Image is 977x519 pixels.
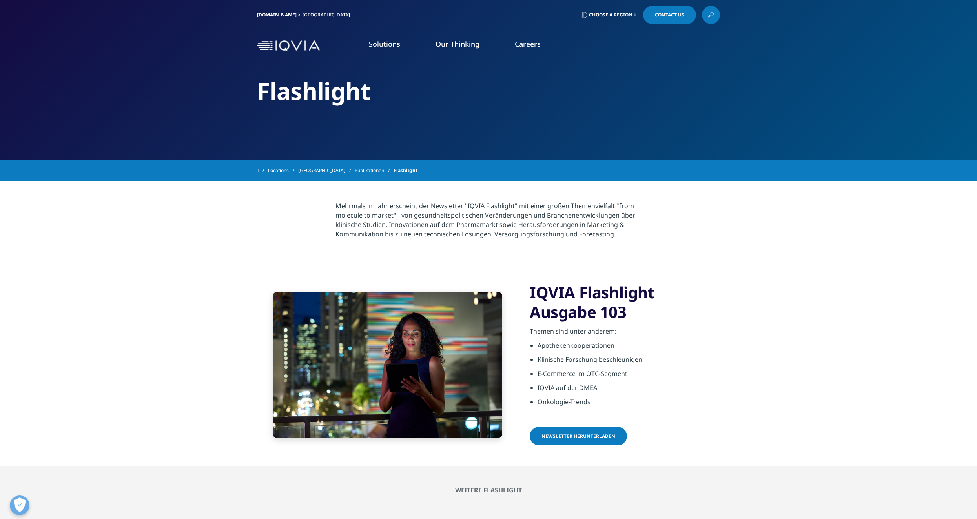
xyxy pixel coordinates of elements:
nav: Primary [323,27,720,64]
a: Newsletter herunterladen [530,427,627,445]
a: Our Thinking [436,39,479,49]
a: Locations [268,163,298,178]
a: [GEOGRAPHIC_DATA] [298,163,355,178]
li: IQVIA auf der DMEA [538,383,720,397]
li: E-Commerce im OTC-Segment [538,369,720,383]
button: Präferenzen öffnen [10,495,29,515]
h2: Flashlight [257,76,720,106]
h2: Weitere Flashlight [257,486,720,494]
span: Contact Us [655,13,684,17]
span: Newsletter herunterladen [541,433,615,439]
span: Choose a Region [589,12,632,18]
div: [GEOGRAPHIC_DATA] [303,12,353,18]
li: Onkologie-Trends [538,397,720,411]
a: Publikationen [355,163,394,178]
a: Careers [515,39,541,49]
li: Apothekenkooperationen [538,341,720,355]
p: Mehrmals im Jahr erscheint der Newsletter "IQVIA Flashlight" mit einer großen Themenvielfalt "fro... [335,201,642,243]
p: Themen sind unter anderem: [530,327,720,341]
span: Flashlight [394,163,417,178]
li: Klinische Forschung beschleunigen [538,355,720,369]
a: [DOMAIN_NAME] [257,11,297,18]
a: Solutions [369,39,400,49]
h3: IQVIA Flashlight Ausgabe 103 [530,283,720,322]
a: Contact Us [643,6,696,24]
